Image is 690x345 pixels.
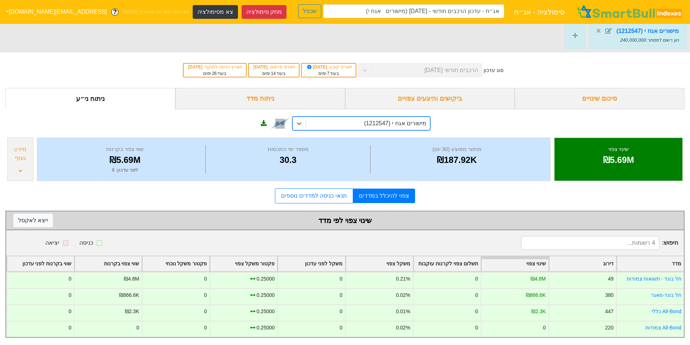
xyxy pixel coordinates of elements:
button: שכפל [298,4,321,18]
div: בעוד ימים [187,70,242,77]
a: תנאי כניסה למדדים נוספים [275,188,353,203]
div: 0 [68,324,71,332]
div: 0 [543,324,546,332]
div: 447 [605,308,614,315]
div: 0 [475,324,478,332]
div: מספר ימי התכסות [208,145,368,153]
div: ₪4.8M [531,275,546,283]
a: תל בונד - תשואות צמודות [627,276,681,282]
div: 380 [605,291,614,299]
div: 0 [475,275,478,283]
div: 0.02% [396,324,410,332]
div: ₪866.6K [526,291,546,299]
div: Toggle SortBy [346,256,413,271]
div: 220 [605,324,614,332]
span: הון רשום למסחר : 240,000,000 [620,37,679,43]
div: Toggle SortBy [278,256,345,271]
a: צפוי להיכלל במדדים [353,189,415,203]
div: מידע נוסף [9,145,31,163]
span: [DATE] [253,64,269,70]
div: ₪866.6K [119,291,139,299]
div: 0 [68,291,71,299]
div: כניסה [79,239,93,247]
div: 0 [340,324,343,332]
a: תל בונד-מאגר [651,292,682,298]
div: לפני עדכון : 0 [46,167,204,174]
div: Toggle SortBy [414,256,481,271]
div: 0 [475,308,478,315]
div: ₪4.8M [124,275,139,283]
div: Toggle SortBy [7,256,74,271]
div: 49 [608,275,613,283]
div: סיכום שינויים [515,88,685,109]
div: 0 [340,308,343,315]
div: 0.21% [396,275,410,283]
div: 0 [204,308,207,315]
input: 4 רשומות... [521,236,659,250]
input: אג״ח - עדכון הרכבים חודשי - 29/09/25 (מישורים אגח י) [323,4,504,18]
div: ניתוח מדד [175,88,345,109]
div: שינוי צפוי [564,145,673,153]
div: 0 [204,324,207,332]
div: 0 [475,291,478,299]
div: 0 [340,291,343,299]
div: תאריך קובע : [305,64,352,70]
div: מישורים אגח י (1212547) [364,119,426,128]
div: 0.25000 [256,291,275,299]
span: 7 [327,71,330,76]
div: 0 [68,275,71,283]
div: יציאה [45,239,59,247]
span: ? [113,7,117,17]
div: 0 [204,275,207,283]
div: Toggle SortBy [75,256,142,271]
div: שווי צפוי בקרנות [46,145,204,153]
img: SmartBull [576,5,684,19]
span: סימולציה - אג״ח [514,5,565,19]
div: ₪187.92K [372,153,541,167]
div: ₪2.3K [531,308,546,315]
div: 0 [137,324,139,332]
div: 0.02% [396,291,410,299]
div: Toggle SortBy [210,256,277,271]
div: שינוי צפוי לפי מדד [13,215,677,226]
div: 0.25000 [256,324,275,332]
div: סוג עדכון [484,67,503,74]
div: 0.25000 [256,308,275,315]
button: ייצא לאקסל [13,214,53,227]
img: tase link [271,114,289,133]
div: 0.01% [396,308,410,315]
span: [DATE] [306,64,329,70]
div: ₪5.69M [564,153,673,167]
div: 30.3 [208,153,368,167]
span: לפי נתוני סוף יום מתאריך [DATE] [123,8,189,16]
div: בעוד ימים [252,70,295,77]
div: Toggle SortBy [617,256,684,271]
div: 0 [340,275,343,283]
a: All-Bond כללי [652,308,681,314]
div: 0 [204,291,207,299]
span: 14 [271,71,276,76]
div: Toggle SortBy [481,256,548,271]
div: 0.25000 [256,275,275,283]
div: Toggle SortBy [142,256,209,271]
div: Toggle SortBy [549,256,616,271]
span: חיפוש : [521,236,678,250]
div: ₪2.3K [125,308,139,315]
div: ניתוח ני״ע [5,88,175,109]
div: מחזור ממוצע (30 יום) [372,145,541,153]
a: All-Bond צמודות [645,325,681,331]
div: תאריך פרסום : [252,64,295,70]
div: ₪5.69M [46,153,204,167]
button: צא מסימולציה [193,5,238,19]
button: מחק סימולציה [242,5,287,19]
div: בעוד ימים [305,70,352,77]
div: תאריך כניסה לתוקף : [187,64,242,70]
span: 26 [212,71,217,76]
div: ביקושים והיצעים צפויים [345,88,515,109]
div: 0 [68,308,71,315]
strong: מישורים אגח י (1212547) [616,28,679,34]
span: [DATE] [188,64,204,70]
